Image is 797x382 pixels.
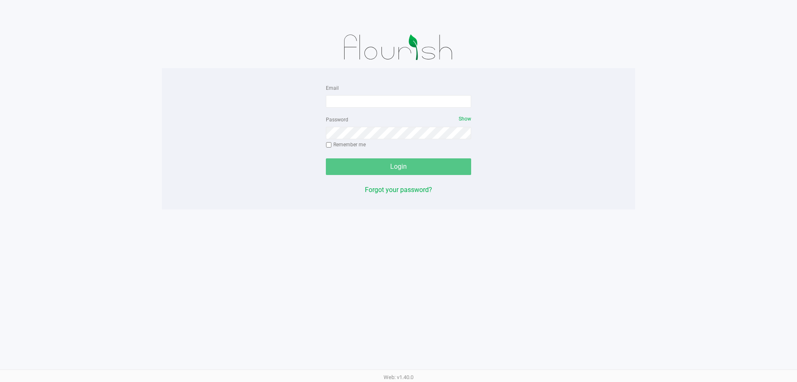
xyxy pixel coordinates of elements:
span: Show [459,116,471,122]
span: Web: v1.40.0 [384,374,413,380]
label: Remember me [326,141,366,148]
button: Forgot your password? [365,185,432,195]
label: Password [326,116,348,123]
input: Remember me [326,142,332,148]
label: Email [326,84,339,92]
